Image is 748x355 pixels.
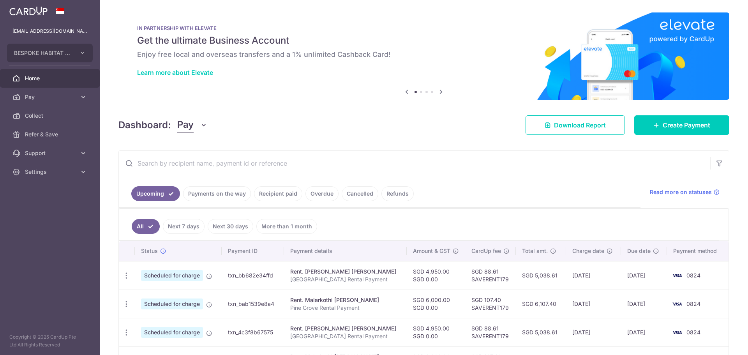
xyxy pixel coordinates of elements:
[621,318,667,346] td: [DATE]
[25,74,76,82] span: Home
[284,241,407,261] th: Payment details
[669,328,685,337] img: Bank Card
[141,327,203,338] span: Scheduled for charge
[222,261,284,290] td: txn_bb682e34ffd
[342,186,378,201] a: Cancelled
[566,318,621,346] td: [DATE]
[650,188,720,196] a: Read more on statuses
[141,247,158,255] span: Status
[465,261,516,290] td: SGD 88.61 SAVERENT179
[516,261,566,290] td: SGD 5,038.61
[381,186,414,201] a: Refunds
[413,247,450,255] span: Amount & GST
[208,219,253,234] a: Next 30 days
[572,247,604,255] span: Charge date
[25,112,76,120] span: Collect
[465,318,516,346] td: SGD 88.61 SAVERENT179
[290,296,400,304] div: Rent. Malarkothi [PERSON_NAME]
[522,247,548,255] span: Total amt.
[256,219,317,234] a: More than 1 month
[25,93,76,101] span: Pay
[222,241,284,261] th: Payment ID
[627,247,651,255] span: Due date
[141,298,203,309] span: Scheduled for charge
[669,271,685,280] img: Bank Card
[465,290,516,318] td: SGD 107.40 SAVERENT179
[407,261,465,290] td: SGD 4,950.00 SGD 0.00
[118,118,171,132] h4: Dashboard:
[119,151,710,176] input: Search by recipient name, payment id or reference
[471,247,501,255] span: CardUp fee
[290,332,400,340] p: [GEOGRAPHIC_DATA] Rental Payment
[686,300,700,307] span: 0824
[290,304,400,312] p: Pine Grove Rental Payment
[222,290,284,318] td: txn_bab1539e8a4
[554,120,606,130] span: Download Report
[163,219,205,234] a: Next 7 days
[566,261,621,290] td: [DATE]
[25,131,76,138] span: Refer & Save
[621,290,667,318] td: [DATE]
[222,318,284,346] td: txn_4c3f8b67575
[516,318,566,346] td: SGD 5,038.61
[254,186,302,201] a: Recipient paid
[516,290,566,318] td: SGD 6,107.40
[667,241,729,261] th: Payment method
[698,332,740,351] iframe: Opens a widget where you can find more information
[669,299,685,309] img: Bank Card
[305,186,339,201] a: Overdue
[25,149,76,157] span: Support
[686,272,700,279] span: 0824
[290,268,400,276] div: Rent. [PERSON_NAME] [PERSON_NAME]
[177,118,194,132] span: Pay
[407,290,465,318] td: SGD 6,000.00 SGD 0.00
[12,27,87,35] p: [EMAIL_ADDRESS][DOMAIN_NAME]
[183,186,251,201] a: Payments on the way
[131,186,180,201] a: Upcoming
[14,49,72,57] span: BESPOKE HABITAT B47KT PTE. LTD.
[566,290,621,318] td: [DATE]
[141,270,203,281] span: Scheduled for charge
[7,44,93,62] button: BESPOKE HABITAT B47KT PTE. LTD.
[650,188,712,196] span: Read more on statuses
[407,318,465,346] td: SGD 4,950.00 SGD 0.00
[132,219,160,234] a: All
[526,115,625,135] a: Download Report
[663,120,710,130] span: Create Payment
[25,168,76,176] span: Settings
[137,69,213,76] a: Learn more about Elevate
[137,25,711,31] p: IN PARTNERSHIP WITH ELEVATE
[118,12,729,100] img: Renovation banner
[137,34,711,47] h5: Get the ultimate Business Account
[177,118,207,132] button: Pay
[634,115,729,135] a: Create Payment
[9,6,48,16] img: CardUp
[290,325,400,332] div: Rent. [PERSON_NAME] [PERSON_NAME]
[290,276,400,283] p: [GEOGRAPHIC_DATA] Rental Payment
[621,261,667,290] td: [DATE]
[137,50,711,59] h6: Enjoy free local and overseas transfers and a 1% unlimited Cashback Card!
[686,329,700,336] span: 0824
